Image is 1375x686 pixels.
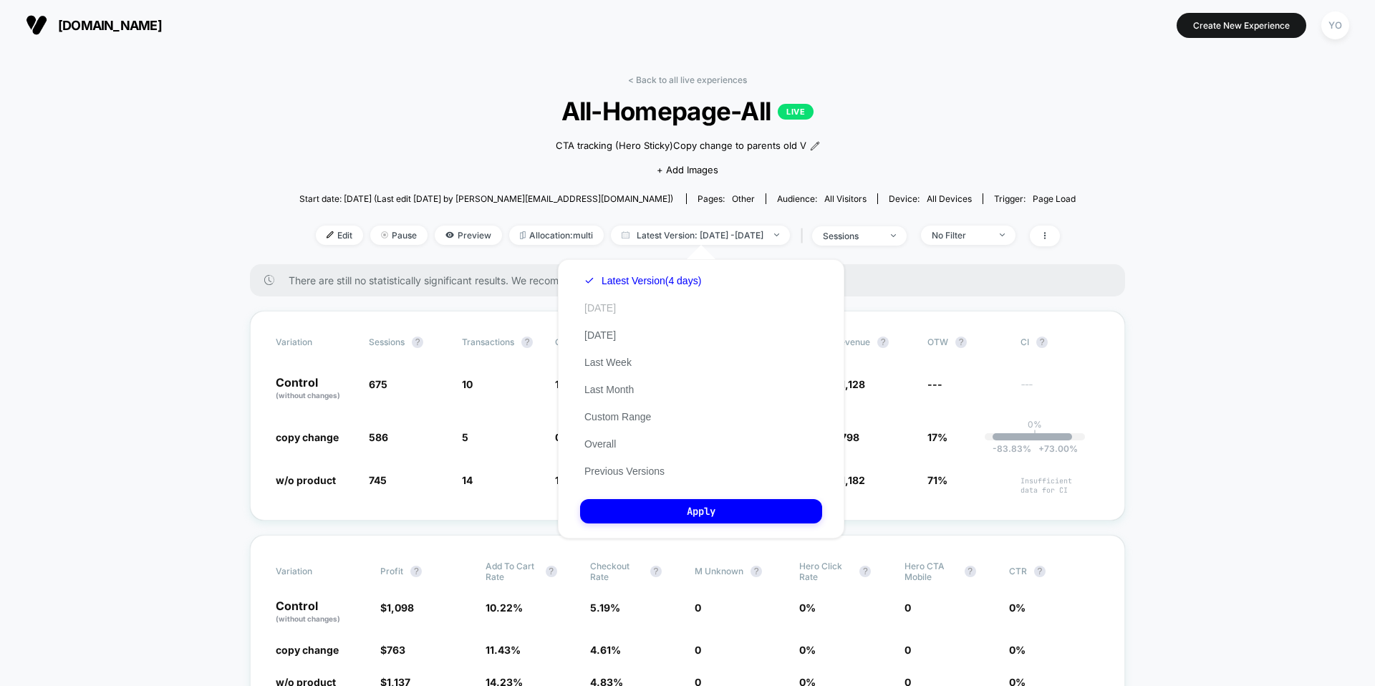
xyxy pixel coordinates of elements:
[823,231,880,241] div: sessions
[1009,566,1027,576] span: CTR
[927,378,942,390] span: ---
[435,226,502,245] span: Preview
[289,274,1096,286] span: There are still no statistically significant results. We recommend waiting a few more days
[486,644,521,656] span: 11.43 %
[462,337,514,347] span: Transactions
[611,226,790,245] span: Latest Version: [DATE] - [DATE]
[877,337,889,348] button: ?
[276,561,354,582] span: Variation
[904,644,911,656] span: 0
[387,602,414,614] span: 1,098
[369,431,388,443] span: 586
[1321,11,1349,39] div: YO
[1033,430,1036,440] p: |
[955,337,967,348] button: ?
[774,233,779,236] img: end
[370,226,428,245] span: Pause
[732,193,755,204] span: other
[462,378,473,390] span: 10
[520,231,526,239] img: rebalance
[486,561,539,582] span: Add To Cart Rate
[462,431,468,443] span: 5
[580,465,669,478] button: Previous Versions
[276,391,340,400] span: (without changes)
[276,644,339,656] span: copy change
[622,231,629,238] img: calendar
[580,410,655,423] button: Custom Range
[799,602,816,614] span: 0 %
[556,139,806,153] span: CTA tracking (Hero Sticky)Copy change to parents old V
[1034,566,1046,577] button: ?
[993,443,1031,454] span: -83.83 %
[904,561,957,582] span: Hero CTA mobile
[276,377,354,401] p: Control
[26,14,47,36] img: Visually logo
[369,378,387,390] span: 675
[58,18,162,33] span: [DOMAIN_NAME]
[650,566,662,577] button: ?
[695,566,743,576] span: M Unknown
[590,561,643,582] span: Checkout Rate
[927,337,1006,348] span: OTW
[932,230,989,241] div: No Filter
[1009,644,1026,656] span: 0 %
[824,193,867,204] span: All Visitors
[316,226,363,245] span: Edit
[580,383,638,396] button: Last Month
[628,74,747,85] a: < Back to all live experiences
[994,193,1076,204] div: Trigger:
[751,566,762,577] button: ?
[1021,476,1099,495] span: Insufficient data for CI
[410,566,422,577] button: ?
[276,474,336,486] span: w/o product
[387,644,405,656] span: 763
[462,474,473,486] span: 14
[486,602,523,614] span: 10.22 %
[1009,602,1026,614] span: 0 %
[369,474,387,486] span: 745
[299,193,673,204] span: Start date: [DATE] (Last edit [DATE] by [PERSON_NAME][EMAIL_ADDRESS][DOMAIN_NAME])
[965,566,976,577] button: ?
[380,566,403,576] span: Profit
[877,193,983,204] span: Device:
[580,301,620,314] button: [DATE]
[927,431,947,443] span: 17%
[778,104,814,120] p: LIVE
[276,337,354,348] span: Variation
[276,614,340,623] span: (without changes)
[369,337,405,347] span: Sessions
[580,438,620,450] button: Overall
[380,644,405,656] span: $
[546,566,557,577] button: ?
[580,356,636,369] button: Last Week
[1000,233,1005,236] img: end
[891,234,896,237] img: end
[799,644,816,656] span: 0 %
[1033,193,1076,204] span: Page Load
[412,337,423,348] button: ?
[276,431,339,443] span: copy change
[859,566,871,577] button: ?
[1317,11,1354,40] button: YO
[1038,443,1044,454] span: +
[1021,337,1099,348] span: CI
[521,337,533,348] button: ?
[1021,380,1099,401] span: ---
[777,193,867,204] div: Audience:
[580,329,620,342] button: [DATE]
[580,274,705,287] button: Latest Version(4 days)
[580,499,822,523] button: Apply
[799,561,852,582] span: Hero click rate
[797,226,812,246] span: |
[276,600,366,624] p: Control
[1031,443,1078,454] span: 73.00 %
[927,474,947,486] span: 71%
[1028,419,1042,430] p: 0%
[21,14,166,37] button: [DOMAIN_NAME]
[590,644,621,656] span: 4.61 %
[698,193,755,204] div: Pages:
[657,164,718,175] span: + Add Images
[1177,13,1306,38] button: Create New Experience
[927,193,972,204] span: all devices
[1036,337,1048,348] button: ?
